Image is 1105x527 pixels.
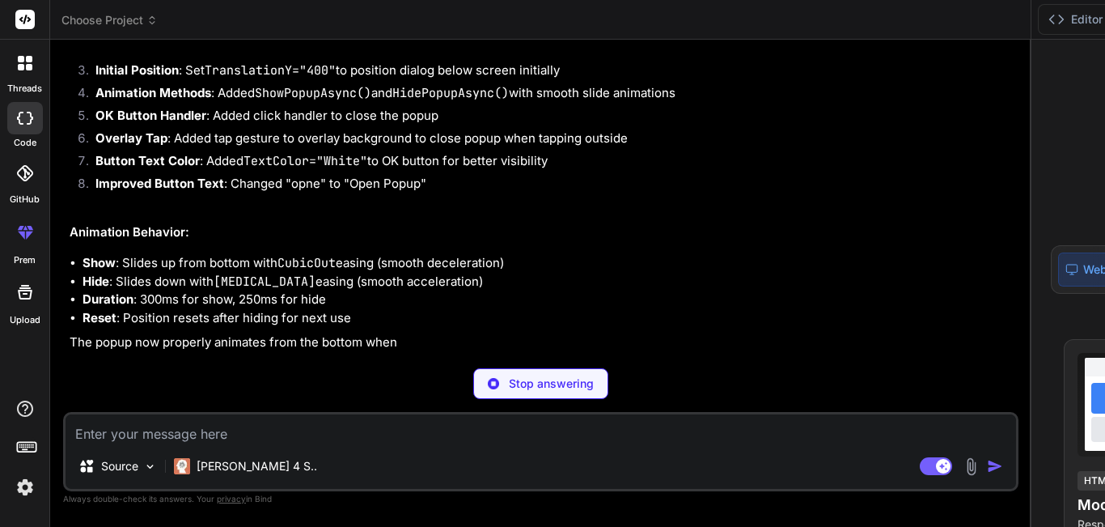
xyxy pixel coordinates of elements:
[95,85,211,100] strong: Animation Methods
[101,458,138,474] p: Source
[214,274,315,290] code: [MEDICAL_DATA]
[63,491,1018,507] p: Always double-check its answers. Your in Bind
[83,273,1015,291] li: : Slides down with easing (smooth acceleration)
[61,12,158,28] span: Choose Project
[962,457,980,476] img: attachment
[83,84,1015,107] li: : Added and with smooth slide animations
[509,376,594,392] p: Stop answering
[70,223,1015,242] h2: Animation Behavior:
[10,193,40,206] label: GitHub
[243,153,367,169] code: TextColor="White"
[70,334,1015,352] p: The popup now properly animates from the bottom when
[255,85,371,101] code: ShowPopupAsync()
[95,40,214,55] strong: Added Border Name
[14,253,36,267] label: prem
[7,82,42,96] label: threads
[83,255,116,270] strong: Show
[197,458,317,474] p: [PERSON_NAME] 4 S..
[217,494,246,504] span: privacy
[987,458,1003,474] img: icon
[95,62,179,78] strong: Initial Position
[83,291,133,307] strong: Duration
[83,62,1015,84] li: : Set to position dialog below screen initially
[14,136,36,150] label: code
[277,255,336,271] code: CubicOut
[143,460,157,474] img: Pick Models
[83,175,1015,198] li: : Changed "opne" to "Open Popup"
[392,85,509,101] code: HidePopupAsync()
[11,474,39,501] img: settings
[95,108,206,123] strong: OK Button Handler
[83,310,116,325] strong: Reset
[83,254,1015,273] li: : Slides up from bottom with easing (smooth deceleration)
[95,153,200,168] strong: Button Text Color
[95,130,167,146] strong: Overlay Tap
[10,313,40,327] label: Upload
[95,176,224,191] strong: Improved Button Text
[83,107,1015,130] li: : Added click handler to close the popup
[174,458,190,474] img: Claude 4 Sonnet
[83,274,109,289] strong: Hide
[83,130,1015,152] li: : Added tap gesture to overlay background to close popup when tapping outside
[83,309,1015,328] li: : Position resets after hiding for next use
[325,40,405,56] code: alertBorder
[205,62,336,79] code: TranslationY="400"
[83,152,1015,175] li: : Added to OK button for better visibility
[83,291,1015,309] li: : 300ms for show, 250ms for hide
